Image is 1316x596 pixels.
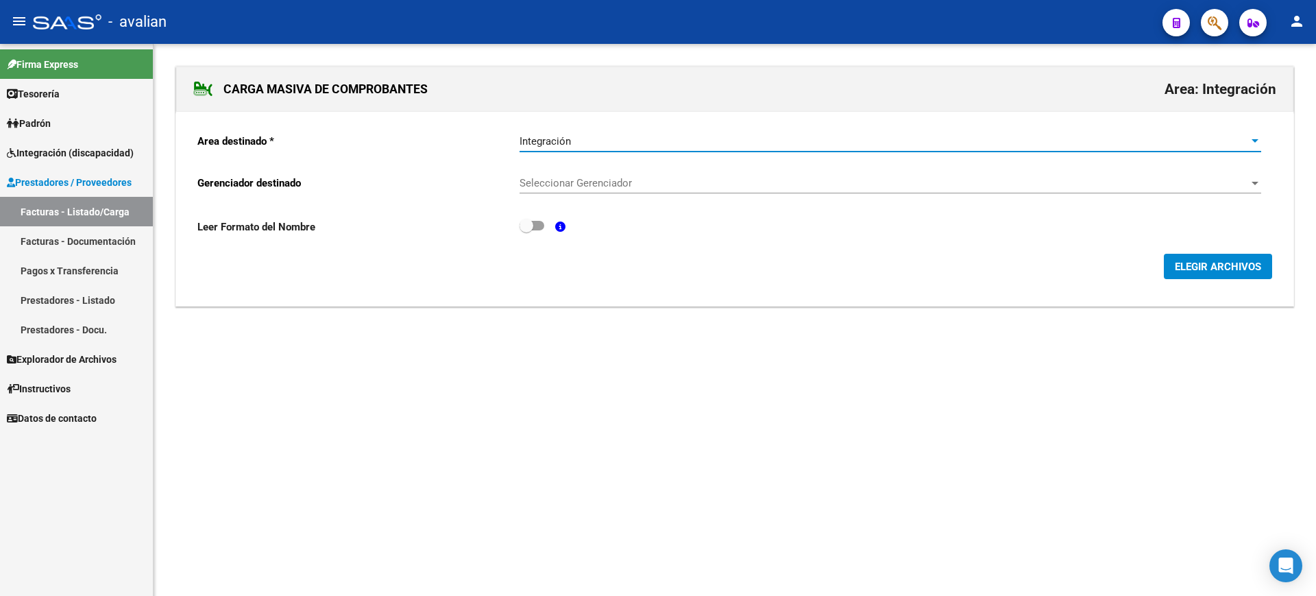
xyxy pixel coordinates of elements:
p: Gerenciador destinado [197,176,520,191]
span: Explorador de Archivos [7,352,117,367]
span: - avalian [108,7,167,37]
span: Prestadores / Proveedores [7,175,132,190]
span: Instructivos [7,381,71,396]
div: Open Intercom Messenger [1269,549,1302,582]
p: Leer Formato del Nombre [197,219,520,235]
span: Integración (discapacidad) [7,145,134,160]
span: Integración [520,135,571,147]
span: Tesorería [7,86,60,102]
button: ELEGIR ARCHIVOS [1164,254,1272,279]
span: ELEGIR ARCHIVOS [1175,261,1261,273]
mat-icon: menu [11,13,27,29]
span: Seleccionar Gerenciador [520,177,1249,189]
span: Padrón [7,116,51,131]
h1: CARGA MASIVA DE COMPROBANTES [193,78,428,100]
h2: Area: Integración [1165,76,1276,102]
p: Area destinado * [197,134,520,149]
span: Firma Express [7,57,78,72]
span: Datos de contacto [7,411,97,426]
mat-icon: person [1289,13,1305,29]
